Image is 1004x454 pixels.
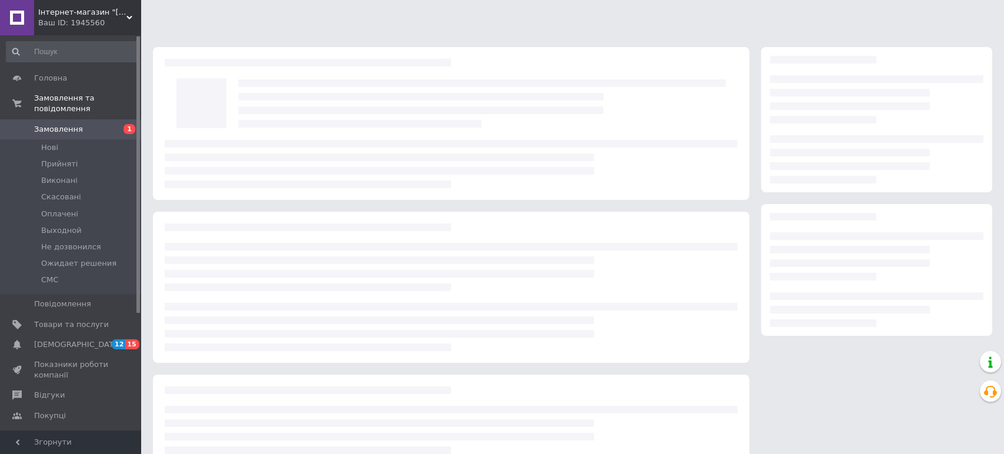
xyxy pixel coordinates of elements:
span: Выходной [41,225,82,236]
span: Виконані [41,175,78,186]
span: Головна [34,73,67,84]
span: Показники роботи компанії [34,359,109,380]
span: Оплачені [41,209,78,219]
span: [DEMOGRAPHIC_DATA] [34,339,121,350]
span: 15 [125,339,139,349]
span: 1 [124,124,135,134]
span: Ожидает решения [41,258,116,269]
span: Відгуки [34,390,65,400]
input: Пошук [6,41,138,62]
span: Повідомлення [34,299,91,309]
span: Скасовані [41,192,81,202]
span: Не дозвонился [41,242,101,252]
span: 12 [112,339,125,349]
span: Товари та послуги [34,319,109,330]
span: Нові [41,142,58,153]
div: Ваш ID: 1945560 [38,18,141,28]
span: Інтернет-магазин "Dorozhe.net" [38,7,126,18]
span: Замовлення [34,124,83,135]
span: Замовлення та повідомлення [34,93,141,114]
span: Покупці [34,410,66,421]
span: Прийняті [41,159,78,169]
span: СМС [41,275,58,285]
